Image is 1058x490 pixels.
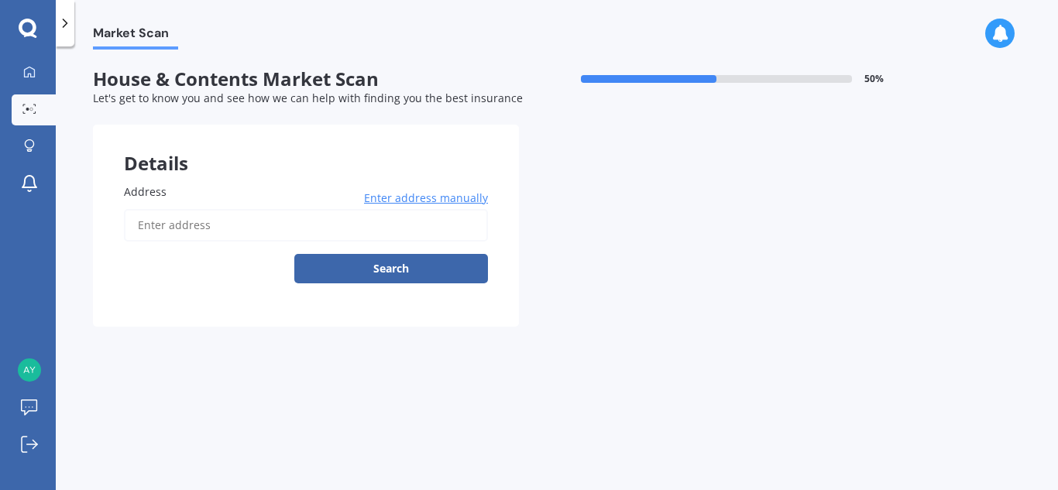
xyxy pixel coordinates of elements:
[93,26,178,46] span: Market Scan
[18,358,41,382] img: ddfaae649f4d1c47a6111afc1ac6b8c7
[364,190,488,206] span: Enter address manually
[864,74,884,84] span: 50 %
[93,68,519,91] span: House & Contents Market Scan
[124,209,488,242] input: Enter address
[93,125,519,171] div: Details
[124,184,167,199] span: Address
[93,91,523,105] span: Let's get to know you and see how we can help with finding you the best insurance
[294,254,488,283] button: Search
